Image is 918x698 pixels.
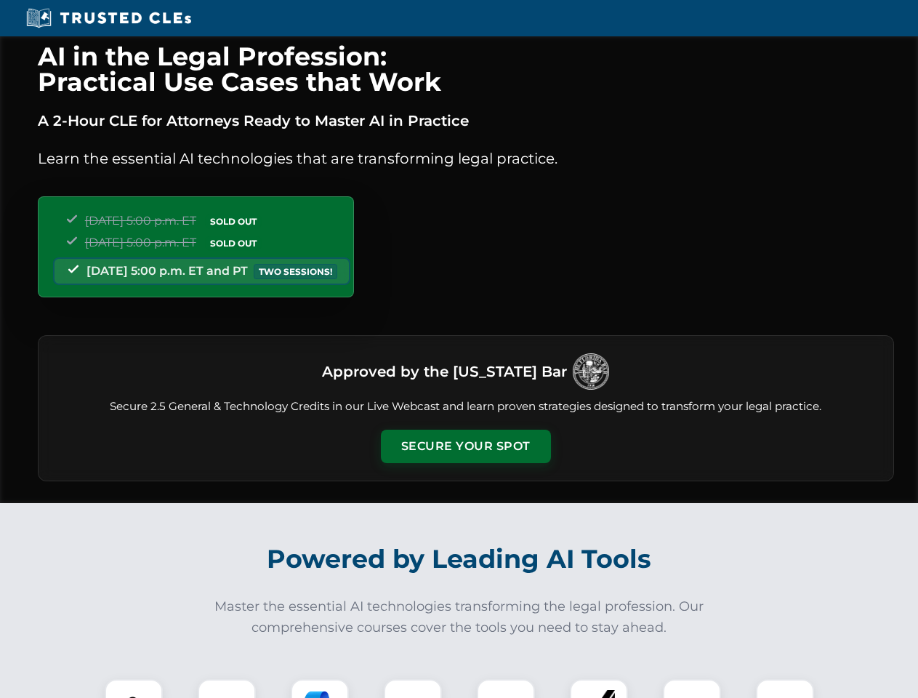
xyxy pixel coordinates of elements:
h1: AI in the Legal Profession: Practical Use Cases that Work [38,44,894,95]
h3: Approved by the [US_STATE] Bar [322,358,567,385]
img: Logo [573,353,609,390]
span: [DATE] 5:00 p.m. ET [85,236,196,249]
p: Secure 2.5 General & Technology Credits in our Live Webcast and learn proven strategies designed ... [56,398,876,415]
p: Learn the essential AI technologies that are transforming legal practice. [38,147,894,170]
span: SOLD OUT [205,236,262,251]
h2: Powered by Leading AI Tools [57,534,862,585]
button: Secure Your Spot [381,430,551,463]
p: Master the essential AI technologies transforming the legal profession. Our comprehensive courses... [205,596,714,638]
img: Trusted CLEs [22,7,196,29]
p: A 2-Hour CLE for Attorneys Ready to Master AI in Practice [38,109,894,132]
span: SOLD OUT [205,214,262,229]
span: [DATE] 5:00 p.m. ET [85,214,196,228]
